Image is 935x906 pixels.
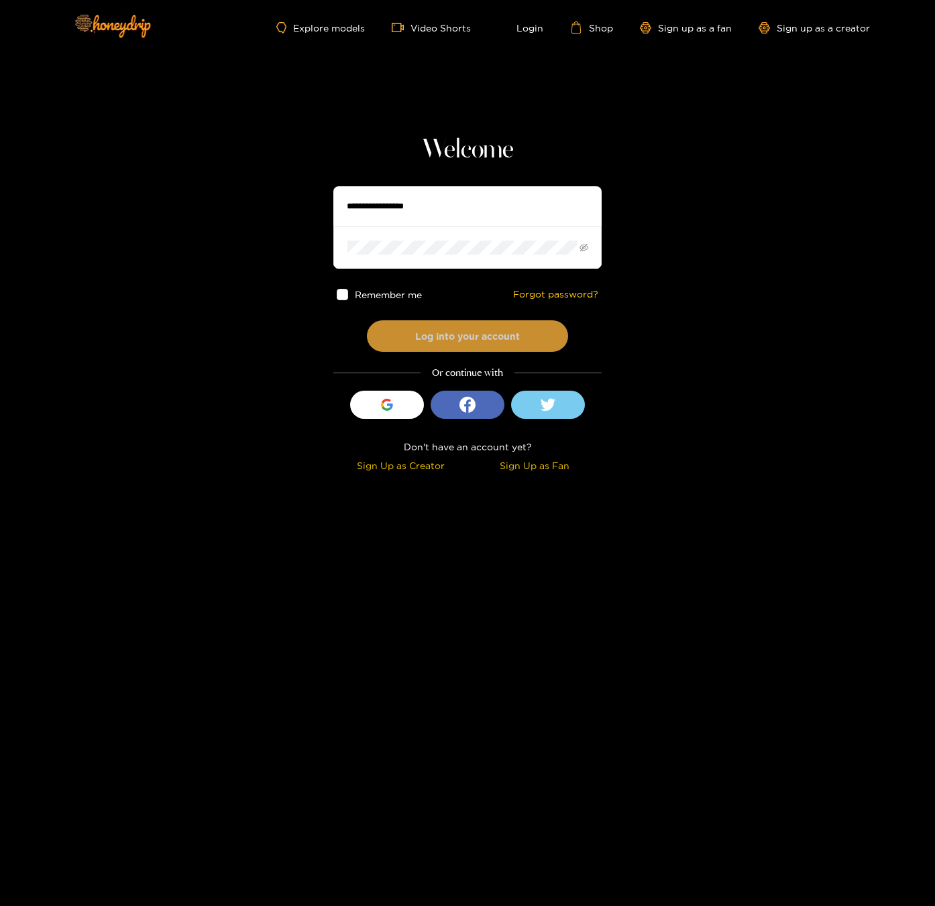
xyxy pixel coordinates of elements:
[471,458,598,473] div: Sign Up as Fan
[392,21,410,34] span: video-camera
[580,243,588,252] span: eye-invisible
[759,22,870,34] a: Sign up as a creator
[392,21,471,34] a: Video Shorts
[333,134,602,166] h1: Welcome
[333,365,602,381] div: Or continue with
[355,289,422,300] span: Remember me
[640,22,732,34] a: Sign up as a fan
[276,22,365,34] a: Explore models
[367,320,568,352] button: Log into your account
[498,21,543,34] a: Login
[570,21,613,34] a: Shop
[337,458,464,473] div: Sign Up as Creator
[333,439,602,454] div: Don't have an account yet?
[513,289,598,300] a: Forgot password?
